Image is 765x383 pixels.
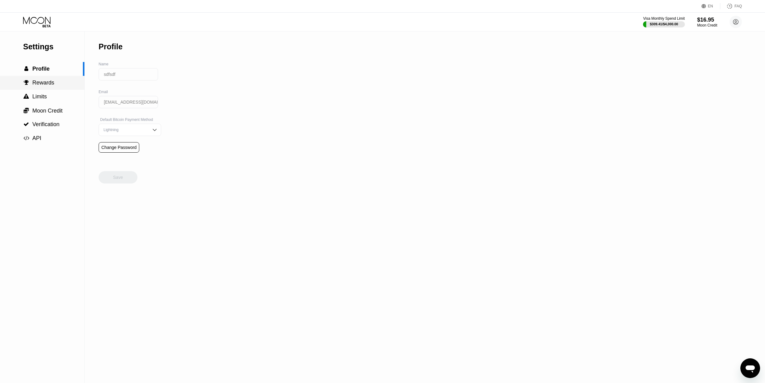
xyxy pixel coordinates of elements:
[697,23,717,27] div: Moon Credit
[24,80,29,85] span: 
[23,80,29,85] div: 
[702,3,720,9] div: EN
[23,135,29,141] span: 
[99,90,161,94] div: Email
[99,62,161,66] div: Name
[23,94,29,99] span: 
[740,358,760,378] iframe: Button to launch messaging window
[24,66,28,72] span: 
[650,22,678,26] div: $309.41 / $4,000.00
[102,128,149,132] div: Lightning
[99,42,123,51] div: Profile
[697,17,717,23] div: $16.95
[101,145,136,150] div: Change Password
[32,135,41,141] span: API
[23,107,29,113] span: 
[697,17,717,27] div: $16.95Moon Credit
[643,16,685,27] div: Visa Monthly Spend Limit$309.41/$4,000.00
[23,66,29,72] div: 
[32,121,59,127] span: Verification
[23,121,29,127] span: 
[32,108,63,114] span: Moon Credit
[99,142,139,153] div: Change Password
[720,3,742,9] div: FAQ
[32,93,47,100] span: Limits
[708,4,713,8] div: EN
[32,66,50,72] span: Profile
[734,4,742,8] div: FAQ
[643,16,685,21] div: Visa Monthly Spend Limit
[99,117,161,122] div: Default Bitcoin Payment Method
[32,80,54,86] span: Rewards
[23,42,84,51] div: Settings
